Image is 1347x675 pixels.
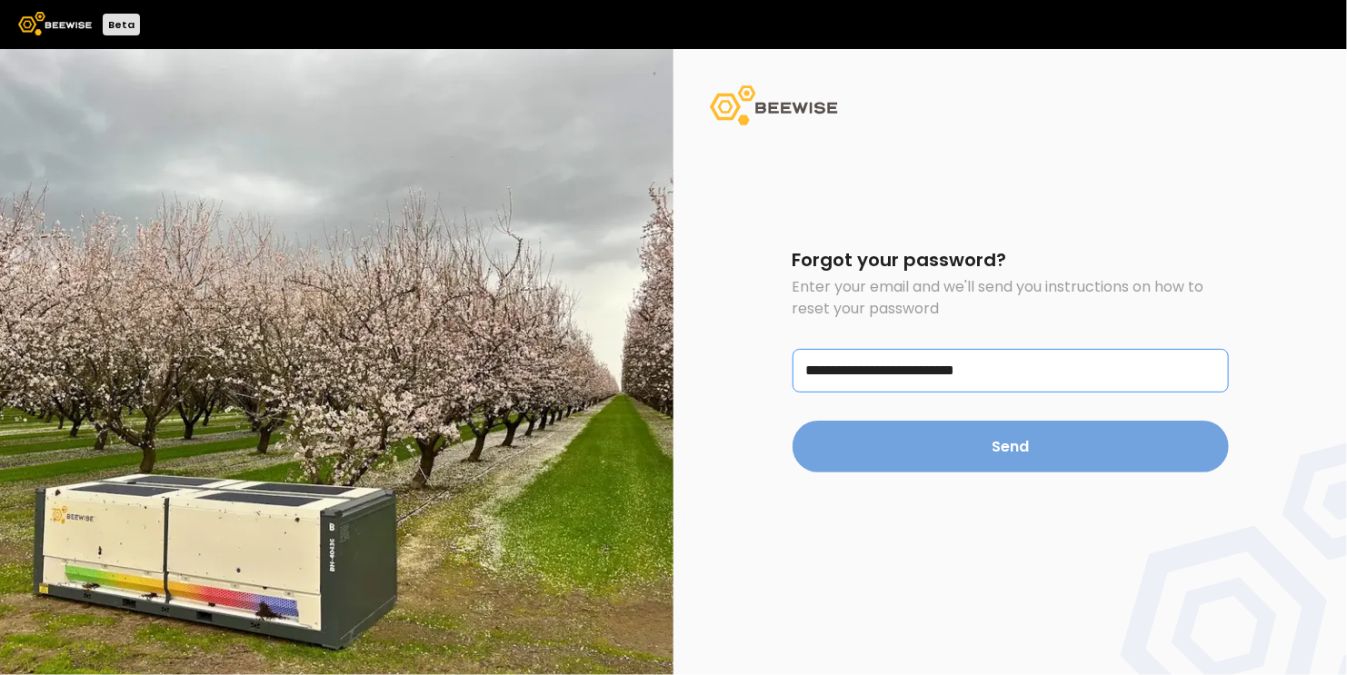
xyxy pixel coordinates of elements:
img: Beewise logo [18,12,92,35]
div: Beta [103,14,140,35]
p: Enter your email and we'll send you instructions on how to reset your password [793,276,1229,320]
span: Send [992,435,1029,458]
h2: Forgot your password? [793,251,1229,269]
button: Send [793,421,1229,472]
